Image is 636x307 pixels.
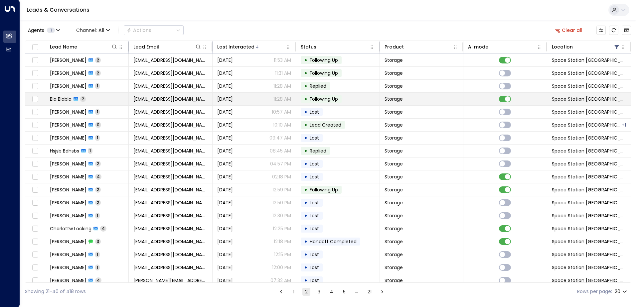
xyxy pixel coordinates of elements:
[468,43,488,51] div: AI mode
[133,173,207,180] span: meadowspt@live.co.uk
[270,160,291,167] p: 04:57 PM
[31,134,39,142] span: Toggle select row
[133,135,207,141] span: inkeddemon1985@icloud.com
[385,43,452,51] div: Product
[385,238,403,245] span: Storage
[50,96,72,102] span: Bla Blabla
[95,174,101,179] span: 4
[552,43,573,51] div: Location
[217,160,233,167] span: Sep 24, 2025
[50,57,86,63] span: Sarah James
[310,160,319,167] span: Lost
[269,135,291,141] p: 09:47 AM
[552,83,626,89] span: Space Station Doncaster
[275,70,291,76] p: 11:31 AM
[98,28,104,33] span: All
[217,43,254,51] div: Last Interacted
[133,277,207,284] span: nadine.marie@hotmail.co.uk
[74,26,113,35] span: Channel:
[353,288,361,296] div: …
[552,277,626,284] span: Space Station Doncaster
[273,225,291,232] p: 12:25 PM
[272,109,291,115] p: 10:57 AM
[124,25,184,35] button: Actions
[310,238,357,245] span: Handoff Completed
[50,225,91,232] span: Charlottw Locking
[50,251,86,258] span: Carter Frazier
[277,287,387,296] nav: pagination navigation
[50,135,86,141] span: Charlie Tucker
[272,173,291,180] p: 02:18 PM
[95,213,100,218] span: 1
[133,70,207,76] span: kieranclark19@googlemail.com
[217,173,233,180] span: Sep 24, 2025
[217,225,233,232] span: Sep 24, 2025
[50,122,86,128] span: Peter Wilson
[217,186,233,193] span: Sep 24, 2025
[366,288,374,296] button: Go to page 21
[304,236,307,247] div: •
[385,277,403,284] span: Storage
[304,67,307,79] div: •
[304,210,307,221] div: •
[552,173,626,180] span: Space Station Doncaster
[328,288,336,296] button: Go to page 4
[385,225,403,232] span: Storage
[385,96,403,102] span: Storage
[95,57,101,63] span: 2
[95,122,101,128] span: 0
[50,83,86,89] span: Lorraine Lyon
[385,109,403,115] span: Storage
[270,148,291,154] p: 08:45 AM
[304,119,307,131] div: •
[133,122,207,128] span: wilsonp@bluepeter.co.uk
[552,70,626,76] span: Space Station Doncaster
[133,212,207,219] span: xuhofaky@gmail.com
[304,93,307,105] div: •
[95,200,101,205] span: 2
[552,26,585,35] button: Clear all
[31,56,39,64] span: Toggle select row
[133,238,207,245] span: gaz8630@live.co.uk
[622,26,631,35] button: Archived Leads
[609,26,618,35] span: Refresh
[274,238,291,245] p: 12:18 PM
[50,199,86,206] span: Sorina Rosca
[385,199,403,206] span: Storage
[95,70,101,76] span: 2
[385,160,403,167] span: Storage
[273,96,291,102] p: 11:28 AM
[31,121,39,129] span: Toggle select row
[552,109,626,115] span: Space Station Doncaster
[133,83,207,89] span: llyon1@hotmail.co.uk
[31,173,39,181] span: Toggle select row
[622,122,626,128] div: Space Station Brentford
[95,83,100,89] span: 1
[304,132,307,144] div: •
[304,80,307,92] div: •
[95,239,101,244] span: 3
[80,96,86,102] span: 2
[552,160,626,167] span: Space Station Doncaster
[310,225,319,232] span: Lost
[315,288,323,296] button: Go to page 3
[217,251,233,258] span: Sep 24, 2025
[50,43,118,51] div: Lead Name
[304,184,307,195] div: •
[133,109,207,115] span: simask85@hotmail.com
[50,277,86,284] span: Nadine Jillings
[304,223,307,234] div: •
[385,70,403,76] span: Storage
[31,212,39,220] span: Toggle select row
[31,238,39,246] span: Toggle select row
[552,148,626,154] span: Space Station Doncaster
[304,145,307,156] div: •
[310,135,319,141] span: Lost
[596,26,606,35] button: Customize
[552,264,626,271] span: Space Station Doncaster
[217,135,233,141] span: Sep 25, 2025
[272,264,291,271] p: 12:00 PM
[301,43,316,51] div: Status
[50,238,86,245] span: Gary Willmot
[310,264,319,271] span: Lost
